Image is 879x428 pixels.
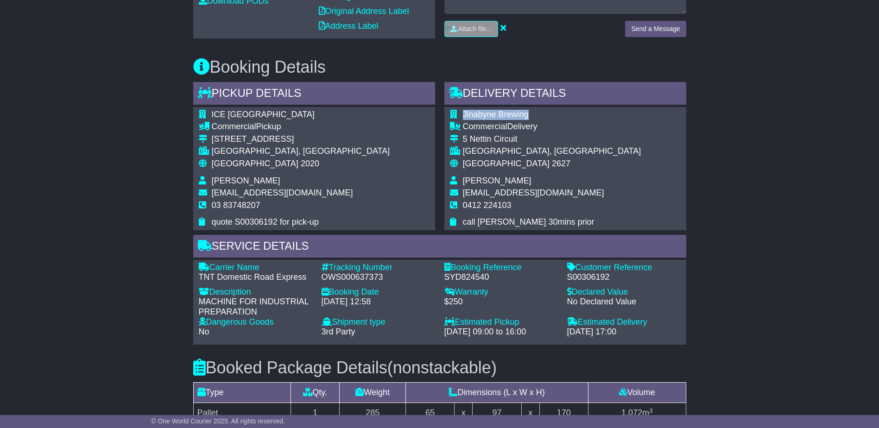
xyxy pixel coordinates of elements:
[322,263,435,273] div: Tracking Number
[212,110,315,119] span: ICE [GEOGRAPHIC_DATA]
[322,317,435,327] div: Shipment type
[199,272,312,283] div: TNT Domestic Road Express
[444,317,558,327] div: Estimated Pickup
[212,201,260,210] span: 03 83748207
[444,287,558,297] div: Warranty
[212,159,298,168] span: [GEOGRAPHIC_DATA]
[406,383,588,403] td: Dimensions (L x W x H)
[319,21,379,31] a: Address Label
[151,417,285,425] span: © One World Courier 2025. All rights reserved.
[212,134,390,145] div: [STREET_ADDRESS]
[463,110,529,119] span: Jinabyne Brewing
[212,188,353,197] span: [EMAIL_ADDRESS][DOMAIN_NAME]
[193,383,291,403] td: Type
[291,403,339,423] td: 1
[193,403,291,423] td: Pallet
[199,327,209,336] span: No
[463,122,641,132] div: Delivery
[567,287,681,297] div: Declared Value
[199,317,312,327] div: Dangerous Goods
[212,217,319,227] span: quote S00306192 for pick-up
[199,263,312,273] div: Carrier Name
[567,327,681,337] div: [DATE] 17:00
[621,408,642,417] span: 1.072
[463,201,512,210] span: 0412 224103
[212,122,256,131] span: Commercial
[340,383,406,403] td: Weight
[444,263,558,273] div: Booking Reference
[463,159,550,168] span: [GEOGRAPHIC_DATA]
[387,358,497,377] span: (nonstackable)
[322,287,435,297] div: Booking Date
[455,403,473,423] td: x
[212,122,390,132] div: Pickup
[322,297,435,307] div: [DATE] 12:58
[193,235,686,260] div: Service Details
[319,6,409,16] a: Original Address Label
[463,122,507,131] span: Commercial
[539,403,588,423] td: 170
[199,297,312,317] div: MACHINE FOR INDUSTRIAL PREPARATION
[567,297,681,307] div: No Declared Value
[340,403,406,423] td: 285
[199,287,312,297] div: Description
[193,359,686,377] h3: Booked Package Details
[406,403,455,423] td: 65
[521,403,539,423] td: x
[625,21,686,37] button: Send a Message
[444,82,686,107] div: Delivery Details
[567,317,681,327] div: Estimated Delivery
[463,134,641,145] div: 5 Nettin Circuit
[322,327,355,336] span: 3rd Party
[193,58,686,76] h3: Booking Details
[463,217,594,227] span: call [PERSON_NAME] 30mins prior
[463,188,604,197] span: [EMAIL_ADDRESS][DOMAIN_NAME]
[552,159,570,168] span: 2627
[444,327,558,337] div: [DATE] 09:00 to 16:00
[649,407,653,414] sup: 3
[463,146,641,157] div: [GEOGRAPHIC_DATA], [GEOGRAPHIC_DATA]
[301,159,319,168] span: 2020
[212,176,280,185] span: [PERSON_NAME]
[588,403,686,423] td: m
[444,297,558,307] div: $250
[463,176,531,185] span: [PERSON_NAME]
[588,383,686,403] td: Volume
[193,82,435,107] div: Pickup Details
[567,272,681,283] div: S00306192
[291,383,339,403] td: Qty.
[473,403,521,423] td: 97
[322,272,435,283] div: OWS000637373
[212,146,390,157] div: [GEOGRAPHIC_DATA], [GEOGRAPHIC_DATA]
[444,272,558,283] div: SYD824540
[567,263,681,273] div: Customer Reference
